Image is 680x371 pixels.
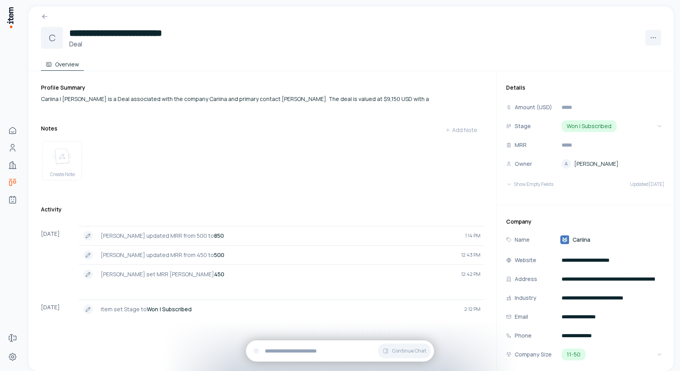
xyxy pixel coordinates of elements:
[573,236,590,244] span: Cariina
[214,270,224,278] strong: 450
[645,30,661,46] button: More actions
[439,122,484,138] button: Add Note
[574,160,619,168] span: [PERSON_NAME]
[5,140,20,156] a: Contacts
[378,343,431,358] button: Continue Chat
[41,125,57,132] h3: Notes
[515,141,527,149] p: MRR
[515,256,536,264] p: Website
[515,294,536,302] p: Industry
[515,235,530,244] p: Name
[41,206,62,213] h3: Activity
[560,158,664,170] button: A[PERSON_NAME]
[461,252,480,258] span: 12:43 PM
[41,27,63,49] div: C
[630,181,664,187] span: Updated [DATE]
[41,299,79,319] div: [DATE]
[5,174,20,190] a: deals
[515,122,531,130] p: Stage
[515,331,532,340] p: Phone
[506,84,664,92] h3: Details
[69,39,189,49] h3: Deal
[461,271,480,277] span: 12:42 PM
[5,157,20,173] a: Companies
[214,232,224,239] strong: 850
[214,251,224,259] strong: 500
[101,251,455,259] p: [PERSON_NAME] updated MRR from 450 to
[41,55,84,71] button: Overview
[562,159,571,169] div: A
[445,126,477,134] div: Add Note
[101,232,459,240] p: [PERSON_NAME] updated MRR from 500 to
[101,305,458,313] p: Item set Stage to
[515,350,552,359] p: Company Size
[147,305,192,313] strong: Won | Subscribed
[50,171,75,178] span: Create Note
[5,123,20,138] a: Home
[392,348,426,354] span: Continue Chat
[465,233,480,239] span: 1:14 PM
[560,235,590,244] a: Cariina
[515,160,532,168] p: Owner
[515,312,528,321] p: Email
[5,330,20,346] a: Forms
[560,235,569,244] img: Cariina
[53,148,72,165] img: create note
[246,340,434,362] div: Continue Chat
[42,141,82,180] button: create noteCreate Note
[41,84,484,92] h3: Profile Summary
[41,226,79,284] div: [DATE]
[41,95,484,103] div: Cariina | [PERSON_NAME] is a Deal associated with the company Cariina and primary contact [PERSON...
[101,270,455,278] p: [PERSON_NAME] set MRR [PERSON_NAME]
[515,275,537,283] p: Address
[5,349,20,365] a: Settings
[5,192,20,208] a: Agents
[506,218,664,226] h3: Company
[464,306,480,312] span: 2:12 PM
[515,103,552,112] p: Amount (USD)
[6,6,14,29] img: Item Brain Logo
[506,176,553,192] button: Show Empty Fields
